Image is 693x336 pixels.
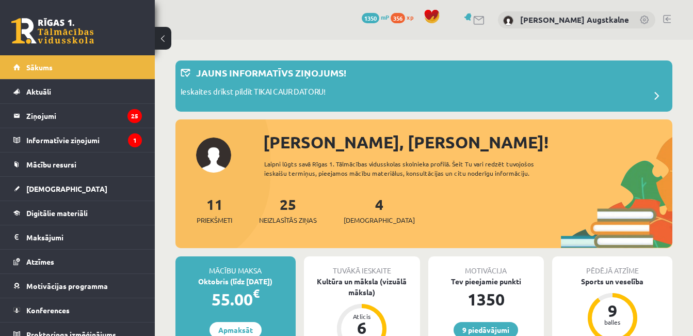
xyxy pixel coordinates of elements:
div: 6 [346,319,377,336]
span: Konferences [26,306,70,315]
a: Ziņojumi25 [13,104,142,128]
span: Motivācijas programma [26,281,108,291]
div: Atlicis [346,313,377,319]
img: Annija Patrīcija Augstkalne [503,16,513,26]
span: xp [407,13,413,21]
div: Sports un veselība [552,276,672,287]
div: Oktobris (līdz [DATE]) [175,276,296,287]
span: Neizlasītās ziņas [259,215,317,225]
span: Mācību resursi [26,160,76,169]
div: 1350 [428,287,544,312]
p: Jauns informatīvs ziņojums! [196,66,346,80]
a: Mācību resursi [13,152,142,176]
div: Laipni lūgts savā Rīgas 1. Tālmācības vidusskolas skolnieka profilā. Šeit Tu vari redzēt tuvojošo... [264,159,562,178]
a: Aktuāli [13,80,142,103]
a: [DEMOGRAPHIC_DATA] [13,177,142,201]
div: [PERSON_NAME], [PERSON_NAME]! [263,130,672,155]
a: Atzīmes [13,250,142,273]
a: Maksājumi [13,225,142,249]
div: Pēdējā atzīme [552,256,672,276]
a: Konferences [13,298,142,322]
a: Jauns informatīvs ziņojums! Ieskaites drīkst pildīt TIKAI CAUR DATORU! [181,66,667,106]
a: Rīgas 1. Tālmācības vidusskola [11,18,94,44]
span: [DEMOGRAPHIC_DATA] [26,184,107,193]
span: Atzīmes [26,257,54,266]
a: 25Neizlasītās ziņas [259,195,317,225]
div: Tev pieejamie punkti [428,276,544,287]
a: 11Priekšmeti [197,195,232,225]
span: Aktuāli [26,87,51,96]
a: 356 xp [391,13,418,21]
div: Mācību maksa [175,256,296,276]
span: € [253,286,260,301]
div: 55.00 [175,287,296,312]
div: Kultūra un māksla (vizuālā māksla) [304,276,420,298]
div: Tuvākā ieskaite [304,256,420,276]
span: Priekšmeti [197,215,232,225]
a: Motivācijas programma [13,274,142,298]
a: Informatīvie ziņojumi1 [13,128,142,152]
a: Sākums [13,55,142,79]
div: Motivācija [428,256,544,276]
span: Sākums [26,63,53,72]
span: mP [381,13,389,21]
div: 9 [597,302,628,319]
legend: Maksājumi [26,225,142,249]
a: [PERSON_NAME] Augstkalne [520,14,629,25]
span: 356 [391,13,405,23]
legend: Ziņojumi [26,104,142,128]
a: Digitālie materiāli [13,201,142,225]
span: Digitālie materiāli [26,208,88,218]
div: balles [597,319,628,325]
span: 1350 [362,13,379,23]
span: [DEMOGRAPHIC_DATA] [344,215,415,225]
a: 1350 mP [362,13,389,21]
i: 1 [128,133,142,147]
i: 25 [127,109,142,123]
legend: Informatīvie ziņojumi [26,128,142,152]
p: Ieskaites drīkst pildīt TIKAI CAUR DATORU! [181,86,326,100]
a: 4[DEMOGRAPHIC_DATA] [344,195,415,225]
